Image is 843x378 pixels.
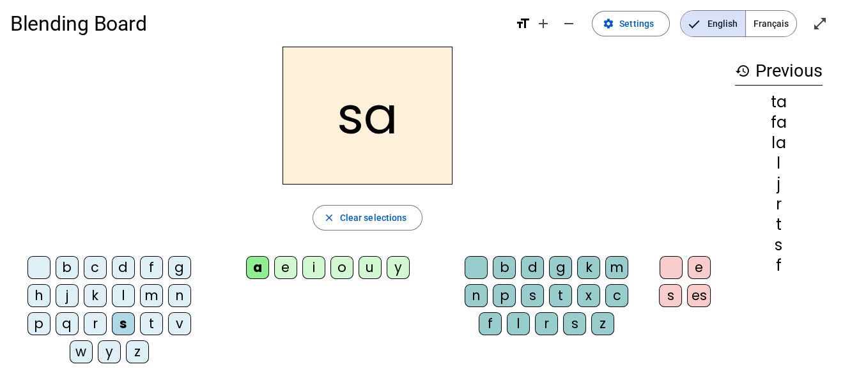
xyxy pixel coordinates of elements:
div: p [493,284,516,307]
div: t [140,312,163,335]
div: m [605,256,628,279]
span: Settings [619,16,654,31]
button: Enter full screen [807,11,833,36]
div: n [168,284,191,307]
div: t [549,284,572,307]
div: e [688,256,711,279]
div: s [735,238,823,253]
div: g [168,256,191,279]
div: q [56,312,79,335]
div: r [84,312,107,335]
div: l [112,284,135,307]
mat-icon: open_in_full [812,16,828,31]
button: Settings [592,11,670,36]
h3: Previous [735,57,823,86]
span: Clear selections [340,210,407,225]
div: c [84,256,107,279]
div: i [302,256,325,279]
div: b [493,256,516,279]
span: Français [746,11,796,36]
div: m [140,284,163,307]
div: w [70,340,93,363]
div: ta [735,94,823,110]
div: a [246,256,269,279]
div: j [735,176,823,192]
div: p [27,312,50,335]
div: t [735,217,823,232]
div: la [735,135,823,151]
div: f [479,312,502,335]
div: j [56,284,79,307]
div: r [735,197,823,212]
div: s [112,312,135,335]
div: n [465,284,488,307]
div: r [535,312,558,335]
div: e [274,256,297,279]
div: k [84,284,107,307]
div: s [563,312,586,335]
div: l [507,312,530,335]
div: z [126,340,149,363]
div: v [168,312,191,335]
span: English [681,11,745,36]
div: fa [735,115,823,130]
mat-icon: settings [603,18,614,29]
div: l [735,156,823,171]
mat-icon: format_size [515,16,530,31]
div: k [577,256,600,279]
mat-icon: history [735,63,750,79]
mat-icon: close [323,212,335,223]
mat-icon: remove [561,16,576,31]
button: Decrease font size [556,11,582,36]
div: x [577,284,600,307]
div: f [140,256,163,279]
h2: sa [282,47,452,185]
div: es [687,284,711,307]
div: s [659,284,682,307]
div: f [735,258,823,273]
mat-button-toggle-group: Language selection [680,10,797,37]
div: h [27,284,50,307]
div: b [56,256,79,279]
h1: Blending Board [10,3,505,44]
div: y [98,340,121,363]
div: u [359,256,382,279]
div: y [387,256,410,279]
mat-icon: add [536,16,551,31]
div: s [521,284,544,307]
div: z [591,312,614,335]
div: o [330,256,353,279]
button: Increase font size [530,11,556,36]
div: d [521,256,544,279]
div: c [605,284,628,307]
div: g [549,256,572,279]
button: Clear selections [313,205,423,231]
div: d [112,256,135,279]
